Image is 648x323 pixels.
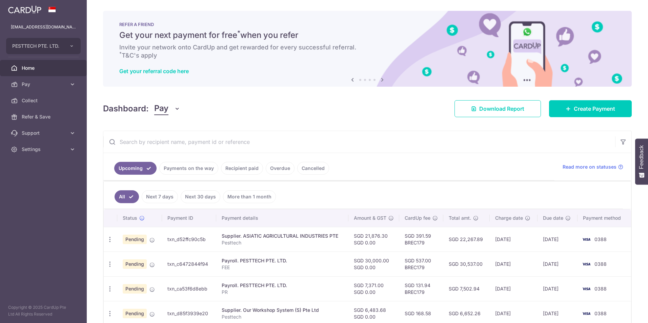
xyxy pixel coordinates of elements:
th: Payment method [578,209,631,227]
span: Pending [123,284,147,294]
p: [EMAIL_ADDRESS][DOMAIN_NAME] [11,24,76,30]
p: FEE [222,264,343,271]
td: [DATE] [490,227,538,252]
span: 0388 [594,261,607,267]
td: SGD 537.00 BREC179 [399,252,443,276]
td: SGD 30,000.00 SGD 0.00 [348,252,399,276]
img: Bank Card [580,260,593,268]
a: Overdue [266,162,295,175]
span: Support [22,130,66,136]
td: txn_d52ffc90c5b [162,227,217,252]
span: Download Report [479,105,524,113]
a: Next 30 days [181,190,220,203]
span: Collect [22,97,66,104]
span: Settings [22,146,66,153]
a: Create Payment [549,100,632,117]
span: Charge date [495,215,523,221]
h6: Invite your network onto CardUp and get rewarded for every successful referral. T&C's apply [119,43,615,60]
a: Download Report [454,100,541,117]
span: Total amt. [449,215,471,221]
span: CardUp fee [405,215,430,221]
img: Bank Card [580,309,593,318]
a: Next 7 days [142,190,178,203]
td: SGD 131.94 BREC179 [399,276,443,301]
button: Pay [154,102,180,115]
div: Supplier. ASIATIC AGRICULTURAL INDUSTRIES PTE [222,233,343,239]
td: SGD 7,371.00 SGD 0.00 [348,276,399,301]
a: Read more on statuses [563,164,623,170]
td: txn_c6472844f94 [162,252,217,276]
span: Feedback [639,145,645,169]
span: 0388 [594,310,607,316]
span: Home [22,65,66,71]
a: All [115,190,139,203]
img: CardUp [8,5,41,14]
a: Recipient paid [221,162,263,175]
p: Pesttech [222,314,343,320]
button: Feedback - Show survey [635,138,648,185]
td: SGD 391.59 BREC179 [399,227,443,252]
div: Payroll. PESTTECH PTE. LTD. [222,257,343,264]
span: Refer & Save [22,113,66,120]
h5: Get your next payment for free when you refer [119,30,615,41]
span: Pending [123,235,147,244]
td: SGD 30,537.00 [443,252,490,276]
td: [DATE] [538,276,578,301]
td: [DATE] [538,252,578,276]
span: Status [123,215,137,221]
td: txn_ca53f6d8ebb [162,276,217,301]
button: PESTTECH PTE. LTD. [6,38,81,54]
th: Payment details [216,209,348,227]
td: [DATE] [490,276,538,301]
div: Supplier. Our Workshop System (S) Pte Ltd [222,307,343,314]
img: Bank Card [580,285,593,293]
img: Bank Card [580,235,593,243]
td: SGD 7,502.94 [443,276,490,301]
td: SGD 21,876.30 SGD 0.00 [348,227,399,252]
span: Due date [543,215,563,221]
a: Get your referral code here [119,68,189,74]
a: More than 1 month [223,190,276,203]
p: PR [222,289,343,296]
iframe: Opens a widget where you can find more information [605,303,641,320]
span: Pay [22,81,66,88]
span: Pay [154,102,168,115]
img: RAF banner [103,11,632,87]
span: 0388 [594,286,607,292]
a: Cancelled [297,162,329,175]
span: Amount & GST [354,215,386,221]
span: Create Payment [574,105,615,113]
span: Pending [123,309,147,318]
p: Pesttech [222,239,343,246]
span: 0388 [594,236,607,242]
td: SGD 22,267.89 [443,227,490,252]
p: REFER A FRIEND [119,22,615,27]
span: PESTTECH PTE. LTD. [12,43,62,49]
th: Payment ID [162,209,217,227]
span: Pending [123,259,147,269]
a: Upcoming [114,162,157,175]
a: Payments on the way [159,162,218,175]
span: Read more on statuses [563,164,616,170]
input: Search by recipient name, payment id or reference [103,131,615,153]
div: Payroll. PESTTECH PTE. LTD. [222,282,343,289]
td: [DATE] [538,227,578,252]
h4: Dashboard: [103,103,149,115]
td: [DATE] [490,252,538,276]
